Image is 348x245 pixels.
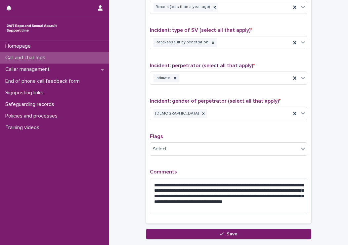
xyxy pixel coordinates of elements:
[3,113,63,119] p: Policies and processes
[3,66,55,73] p: Caller management
[153,38,209,47] div: Rape/assault by penetration
[3,124,45,131] p: Training videos
[146,229,311,239] button: Save
[3,55,51,61] p: Call and chat logs
[150,169,177,174] span: Comments
[150,27,252,33] span: Incident: type of SV (select all that apply)
[153,109,200,118] div: [DEMOGRAPHIC_DATA]
[150,98,281,104] span: Incident: gender of perpetrator (select all that apply)
[153,146,169,153] div: Select...
[3,78,85,84] p: End of phone call feedback form
[5,22,58,35] img: rhQMoQhaT3yELyF149Cw
[3,90,49,96] p: Signposting links
[150,63,255,68] span: Incident: perpetrator (select all that apply)
[227,232,238,236] span: Save
[3,43,36,49] p: Homepage
[153,3,211,12] div: Recent (less than a year ago)
[153,74,171,83] div: Intimate
[3,101,60,108] p: Safeguarding records
[150,134,163,139] span: Flags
